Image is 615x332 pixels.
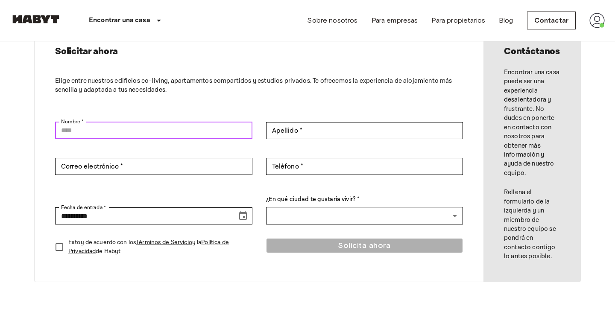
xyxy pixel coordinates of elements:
h2: Solicitar ahora [55,46,463,58]
img: Habyt [10,15,61,23]
img: avatar [589,13,605,28]
p: Estoy de acuerdo con los y la de Habyt [68,238,246,256]
label: Nombre * [61,118,84,125]
p: Elige entre nuestros edificios co-living, apartamentos compartidos y estudios privados. Te ofrece... [55,76,463,95]
h2: Contáctanos [504,46,560,58]
label: ¿En qué ciudad te gustaría vivir? * [266,195,463,204]
label: Fecha de entrada [61,204,106,211]
a: Para propietarios [431,15,485,26]
a: Para empresas [372,15,418,26]
button: Choose date, selected date is Sep 17, 2025 [234,207,252,224]
p: Rellena el formulario de la izquierda y un miembro de nuestro equipo se pondrá en contacto contig... [504,188,560,261]
p: Encontrar una casa [89,15,150,26]
p: Encontrar una casa puede ser una experiencia desalentadora y frustrante. No dudes en ponerte en c... [504,68,560,178]
a: Términos de Servicio [136,239,192,246]
a: Contactar [527,12,576,29]
a: Sobre nosotros [307,15,357,26]
a: Blog [499,15,513,26]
